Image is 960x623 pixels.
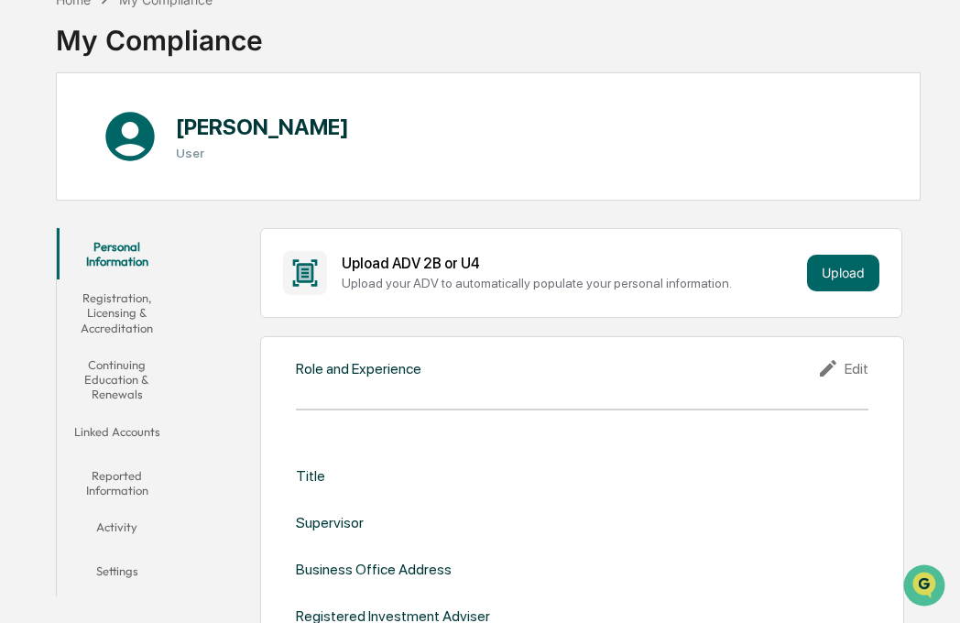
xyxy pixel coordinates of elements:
button: Continuing Education & Renewals [57,346,177,413]
span: Preclearance [37,230,118,248]
a: 🖐️Preclearance [11,223,125,256]
a: 🔎Data Lookup [11,257,123,290]
button: Personal Information [57,228,177,280]
button: Settings [57,552,177,596]
button: Reported Information [57,457,177,509]
h3: User [176,146,349,160]
div: Business Office Address [296,561,452,578]
div: Upload your ADV to automatically populate your personal information. [342,276,799,290]
iframe: Open customer support [901,563,951,612]
input: Clear [48,82,302,102]
div: My Compliance [56,9,263,57]
div: 🗄️ [133,232,147,246]
p: How can we help? [18,38,333,67]
span: Data Lookup [37,265,115,283]
div: Edit [817,357,868,379]
button: Upload [807,255,879,291]
div: secondary tabs example [57,228,177,597]
div: Title [296,467,325,485]
button: Linked Accounts [57,413,177,457]
button: Registration, Licensing & Accreditation [57,279,177,346]
img: 1746055101610-c473b297-6a78-478c-a979-82029cc54cd1 [18,139,51,172]
button: Activity [57,508,177,552]
button: Start new chat [311,145,333,167]
div: Supervisor [296,514,364,531]
div: 🖐️ [18,232,33,246]
div: 🔎 [18,267,33,281]
a: Powered byPylon [129,309,222,323]
div: Upload ADV 2B or U4 [342,255,799,272]
span: Pylon [182,310,222,323]
div: We're available if you need us! [62,158,232,172]
span: Attestations [151,230,227,248]
div: Role and Experience [296,360,421,377]
h1: [PERSON_NAME] [176,114,349,140]
a: 🗄️Attestations [125,223,235,256]
div: Start new chat [62,139,300,158]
